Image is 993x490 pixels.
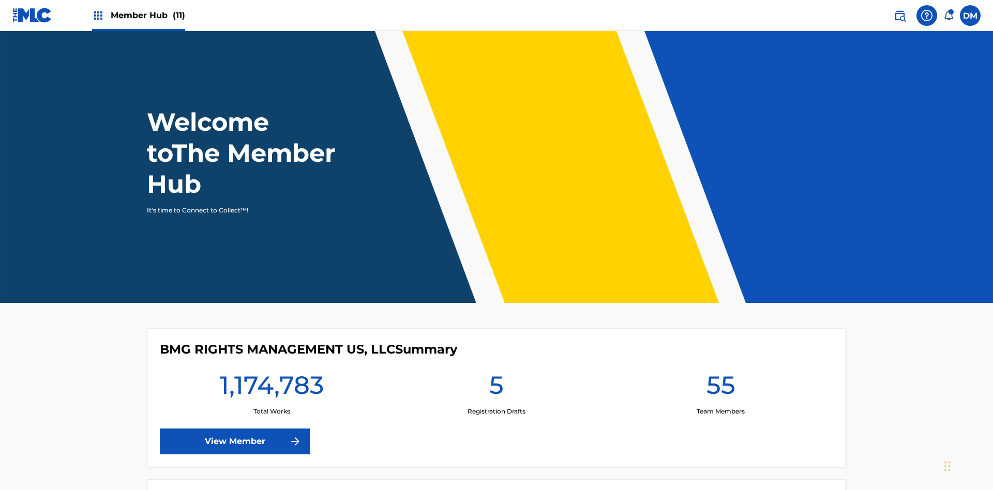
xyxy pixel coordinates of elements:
[12,8,52,23] img: MLC Logo
[147,206,326,215] p: It's time to Connect to Collect™!
[941,440,993,490] iframe: Chat Widget
[289,435,302,448] img: f7272a7cc735f4ea7f67.svg
[160,428,310,454] a: View Member
[173,10,185,20] span: (11)
[468,407,525,416] p: Registration Drafts
[220,370,324,407] h1: 1,174,783
[147,106,340,200] h1: Welcome to The Member Hub
[921,9,933,22] img: help
[894,9,906,22] img: search
[890,5,910,26] a: Public Search
[92,9,104,22] img: Top Rightsholders
[489,370,504,407] h1: 5
[944,451,951,482] div: Drag
[160,342,457,357] h4: BMG RIGHTS MANAGEMENT US, LLC
[706,370,735,407] h1: 55
[111,9,185,21] span: Member Hub
[960,5,981,26] div: User Menu
[916,5,937,26] div: Help
[253,407,290,416] p: Total Works
[943,10,954,21] div: Notifications
[697,407,745,416] p: Team Members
